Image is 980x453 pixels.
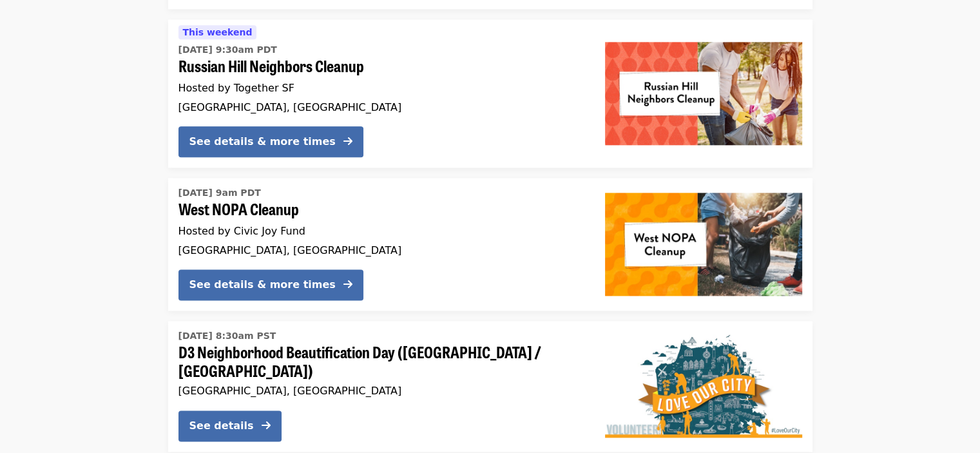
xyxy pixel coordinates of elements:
[189,134,336,149] div: See details & more times
[178,43,277,57] time: [DATE] 9:30am PDT
[178,225,305,237] span: Hosted by Civic Joy Fund
[343,278,352,291] i: arrow-right icon
[168,321,812,452] a: See details for "D3 Neighborhood Beautification Day (North Beach / Russian Hill)"
[178,244,584,256] div: [GEOGRAPHIC_DATA], [GEOGRAPHIC_DATA]
[178,82,294,94] span: Hosted by Together SF
[168,178,812,311] a: See details for "West NOPA Cleanup"
[605,193,802,296] img: West NOPA Cleanup organized by Civic Joy Fund
[189,277,336,293] div: See details & more times
[168,19,812,168] a: See details for "Russian Hill Neighbors Cleanup"
[178,186,261,200] time: [DATE] 9am PDT
[178,57,584,75] span: Russian Hill Neighbors Cleanup
[178,410,282,441] button: See details
[605,42,802,145] img: Russian Hill Neighbors Cleanup organized by Together SF
[178,343,584,380] span: D3 Neighborhood Beautification Day ([GEOGRAPHIC_DATA] / [GEOGRAPHIC_DATA])
[178,200,584,218] span: West NOPA Cleanup
[189,418,254,434] div: See details
[178,101,584,113] div: [GEOGRAPHIC_DATA], [GEOGRAPHIC_DATA]
[605,334,802,438] img: D3 Neighborhood Beautification Day (North Beach / Russian Hill) organized by SF Public Works
[343,135,352,148] i: arrow-right icon
[183,27,253,37] span: This weekend
[262,419,271,432] i: arrow-right icon
[178,126,363,157] button: See details & more times
[178,269,363,300] button: See details & more times
[178,329,276,343] time: [DATE] 8:30am PST
[178,385,584,397] div: [GEOGRAPHIC_DATA], [GEOGRAPHIC_DATA]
